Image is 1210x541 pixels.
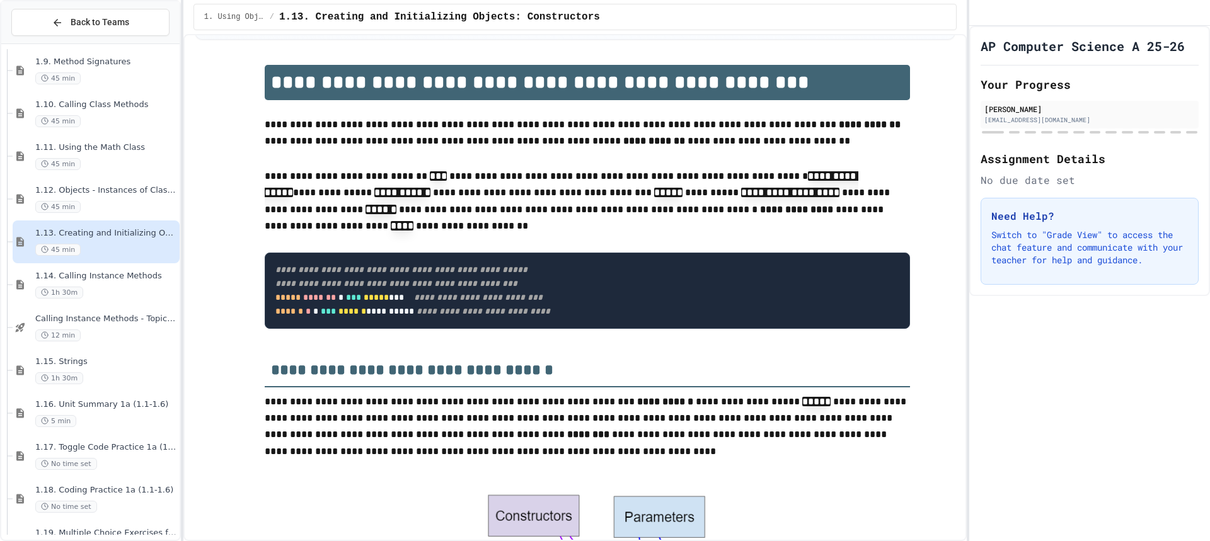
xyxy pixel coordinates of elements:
[35,287,83,299] span: 1h 30m
[35,415,76,427] span: 5 min
[35,528,177,538] span: 1.19. Multiple Choice Exercises for Unit 1a (1.1-1.6)
[35,458,97,470] span: No time set
[35,329,81,341] span: 12 min
[35,158,81,170] span: 45 min
[984,103,1195,115] div: [PERSON_NAME]
[35,314,177,324] span: Calling Instance Methods - Topic 1.14
[991,208,1188,224] h3: Need Help?
[981,173,1199,188] div: No due date set
[35,442,177,453] span: 1.17. Toggle Code Practice 1a (1.1-1.6)
[35,372,83,384] span: 1h 30m
[35,228,177,239] span: 1.13. Creating and Initializing Objects: Constructors
[35,142,177,153] span: 1.11. Using the Math Class
[35,115,81,127] span: 45 min
[35,100,177,110] span: 1.10. Calling Class Methods
[981,150,1199,168] h2: Assignment Details
[71,16,129,29] span: Back to Teams
[35,185,177,196] span: 1.12. Objects - Instances of Classes
[204,12,265,22] span: 1. Using Objects and Methods
[270,12,274,22] span: /
[35,57,177,67] span: 1.9. Method Signatures
[11,9,170,36] button: Back to Teams
[35,271,177,282] span: 1.14. Calling Instance Methods
[35,72,81,84] span: 45 min
[981,76,1199,93] h2: Your Progress
[981,37,1185,55] h1: AP Computer Science A 25-26
[35,201,81,213] span: 45 min
[991,229,1188,266] p: Switch to "Grade View" to access the chat feature and communicate with your teacher for help and ...
[35,244,81,256] span: 45 min
[35,399,177,410] span: 1.16. Unit Summary 1a (1.1-1.6)
[35,485,177,496] span: 1.18. Coding Practice 1a (1.1-1.6)
[279,9,600,25] span: 1.13. Creating and Initializing Objects: Constructors
[35,501,97,513] span: No time set
[984,115,1195,125] div: [EMAIL_ADDRESS][DOMAIN_NAME]
[35,356,177,367] span: 1.15. Strings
